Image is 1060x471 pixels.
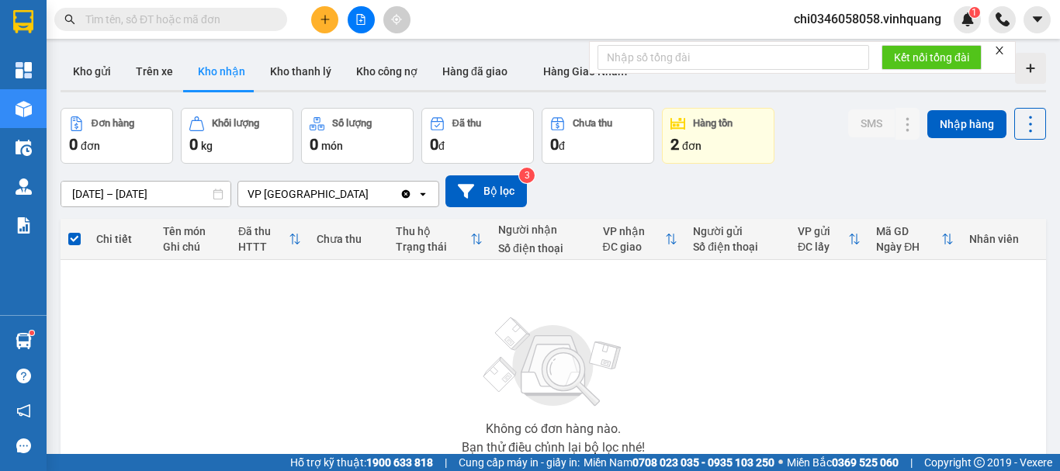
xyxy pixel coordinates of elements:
span: message [16,438,31,453]
span: 1 [972,7,977,18]
div: Ghi chú [163,241,223,253]
div: Tạo kho hàng mới [1015,53,1046,84]
div: Thu hộ [396,225,470,237]
img: dashboard-icon [16,62,32,78]
input: Selected VP PHÚ SƠN. [370,186,372,202]
span: đơn [682,140,701,152]
span: Miền Bắc [787,454,899,471]
input: Tìm tên, số ĐT hoặc mã đơn [85,11,268,28]
span: | [445,454,447,471]
span: close [994,45,1005,56]
span: | [910,454,913,471]
span: chi0346058058.vinhquang [781,9,954,29]
img: warehouse-icon [16,101,32,117]
button: SMS [848,109,895,137]
sup: 1 [969,7,980,18]
div: ĐC lấy [798,241,848,253]
div: Khối lượng [212,118,259,129]
span: Hàng Giao Nhầm [543,65,627,78]
sup: 1 [29,331,34,335]
div: Số lượng [332,118,372,129]
img: logo-vxr [13,10,33,33]
button: Bộ lọc [445,175,527,207]
div: Số điện thoại [498,242,587,255]
div: Người gửi [693,225,782,237]
div: Đã thu [238,225,289,237]
span: Cung cấp máy in - giấy in: [459,454,580,471]
span: plus [320,14,331,25]
div: ĐC giao [603,241,666,253]
span: Kết nối tổng đài [894,49,969,66]
div: Chưa thu [317,233,379,245]
img: warehouse-icon [16,178,32,195]
span: caret-down [1031,12,1044,26]
button: Số lượng0món [301,108,414,164]
button: Kho nhận [185,53,258,90]
div: VP nhận [603,225,666,237]
span: đ [438,140,445,152]
span: question-circle [16,369,31,383]
strong: 0369 525 060 [832,456,899,469]
span: 0 [189,135,198,154]
button: Hàng đã giao [430,53,520,90]
button: Nhập hàng [927,110,1006,138]
div: Số điện thoại [693,241,782,253]
div: Hàng tồn [693,118,733,129]
button: Khối lượng0kg [181,108,293,164]
span: 0 [550,135,559,154]
div: Đơn hàng [92,118,134,129]
button: Kho thanh lý [258,53,344,90]
span: notification [16,403,31,418]
span: Hỗ trợ kỹ thuật: [290,454,433,471]
img: svg+xml;base64,PHN2ZyBjbGFzcz0ibGlzdC1wbHVnX19zdmciIHhtbG5zPSJodHRwOi8vd3d3LnczLm9yZy8yMDAwL3N2Zy... [476,308,631,417]
div: Trạng thái [396,241,470,253]
button: Chưa thu0đ [542,108,654,164]
span: 0 [69,135,78,154]
div: Không có đơn hàng nào. [486,423,621,435]
span: món [321,140,343,152]
button: caret-down [1024,6,1051,33]
button: plus [311,6,338,33]
div: Chưa thu [573,118,612,129]
div: HTTT [238,241,289,253]
button: file-add [348,6,375,33]
span: search [64,14,75,25]
svg: open [417,188,429,200]
img: solution-icon [16,217,32,234]
div: VP [GEOGRAPHIC_DATA] [248,186,369,202]
div: Chi tiết [96,233,147,245]
th: Toggle SortBy [868,219,961,260]
img: warehouse-icon [16,140,32,156]
div: Tên món [163,225,223,237]
th: Toggle SortBy [790,219,868,260]
span: kg [201,140,213,152]
svg: Clear value [400,188,412,200]
button: Đã thu0đ [421,108,534,164]
span: aim [391,14,402,25]
button: Hàng tồn2đơn [662,108,774,164]
strong: 0708 023 035 - 0935 103 250 [632,456,774,469]
th: Toggle SortBy [230,219,309,260]
span: 0 [310,135,318,154]
input: Select a date range. [61,182,230,206]
span: file-add [355,14,366,25]
th: Toggle SortBy [595,219,686,260]
button: Đơn hàng0đơn [61,108,173,164]
img: icon-new-feature [961,12,975,26]
input: Nhập số tổng đài [598,45,869,70]
img: warehouse-icon [16,333,32,349]
span: đ [559,140,565,152]
div: Người nhận [498,223,587,236]
span: copyright [974,457,985,468]
strong: 1900 633 818 [366,456,433,469]
img: phone-icon [996,12,1010,26]
div: Đã thu [452,118,481,129]
div: Ngày ĐH [876,241,941,253]
button: Kho công nợ [344,53,430,90]
button: Trên xe [123,53,185,90]
span: 2 [670,135,679,154]
span: Miền Nam [584,454,774,471]
button: Kết nối tổng đài [882,45,982,70]
sup: 3 [519,168,535,183]
button: aim [383,6,410,33]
